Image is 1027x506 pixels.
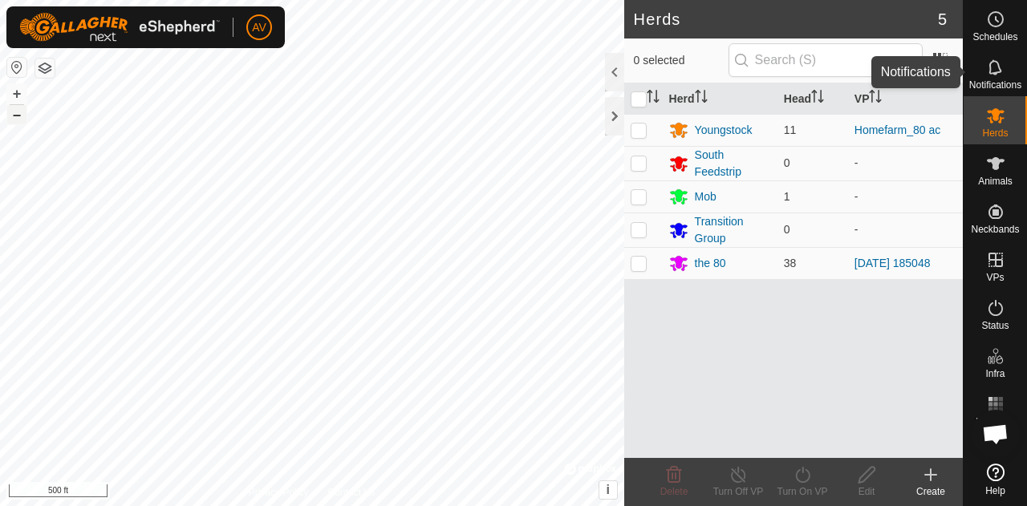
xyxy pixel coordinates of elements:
th: Herd [663,83,777,115]
span: Delete [660,486,688,497]
span: 0 [784,223,790,236]
p-sorticon: Activate to sort [647,92,660,105]
h2: Herds [634,10,938,29]
div: South Feedstrip [695,147,771,180]
span: VPs [986,273,1004,282]
span: Neckbands [971,225,1019,234]
img: Gallagher Logo [19,13,220,42]
span: Help [985,486,1005,496]
span: Animals [978,176,1013,186]
span: Schedules [972,32,1017,42]
span: Status [981,321,1009,330]
th: Head [777,83,848,115]
input: Search (S) [729,43,923,77]
div: Create [899,484,963,499]
p-sorticon: Activate to sort [869,92,882,105]
a: Help [964,457,1027,502]
a: Open chat [972,410,1020,458]
button: i [599,481,617,499]
button: Map Layers [35,59,55,78]
div: the 80 [695,255,726,272]
button: Reset Map [7,58,26,77]
a: Contact Us [327,485,375,500]
td: - [848,213,963,247]
td: - [848,146,963,180]
div: Edit [834,484,899,499]
span: 0 selected [634,52,729,69]
div: Transition Group [695,213,771,247]
button: + [7,84,26,103]
th: VP [848,83,963,115]
a: Homefarm_80 ac [854,123,940,136]
div: Turn On VP [770,484,834,499]
td: - [848,180,963,213]
span: i [606,483,609,496]
button: – [7,105,26,124]
a: [DATE] 185048 [854,257,931,269]
p-sorticon: Activate to sort [811,92,824,105]
span: Heatmap [976,417,1015,427]
span: Herds [982,128,1008,138]
span: 11 [784,123,797,136]
div: Youngstock [695,122,753,139]
p-sorticon: Activate to sort [695,92,708,105]
span: Notifications [969,80,1021,90]
div: Turn Off VP [706,484,770,499]
div: Mob [695,188,716,205]
span: Infra [985,369,1005,378]
span: AV [252,19,266,36]
span: 5 [938,7,947,31]
span: 38 [784,257,797,269]
span: 0 [784,156,790,169]
a: Privacy Policy [249,485,309,500]
span: 1 [784,190,790,203]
